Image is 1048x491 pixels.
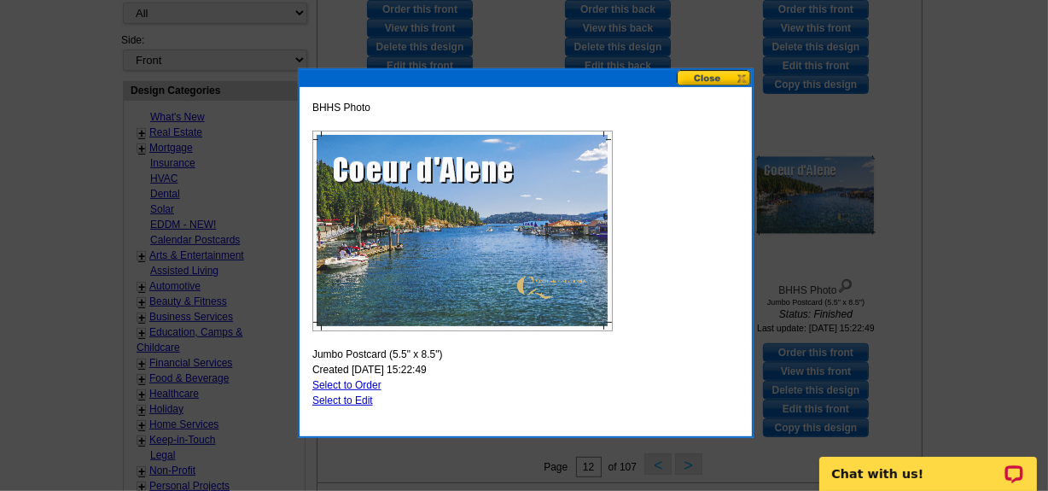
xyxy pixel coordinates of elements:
[312,100,370,115] span: BHHS Photo
[312,347,443,362] span: Jumbo Postcard (5.5" x 8.5")
[312,379,381,391] a: Select to Order
[312,362,427,377] span: Created [DATE] 15:22:49
[808,437,1048,491] iframe: LiveChat chat widget
[312,131,613,331] img: large-thumb.jpg
[312,395,373,406] a: Select to Edit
